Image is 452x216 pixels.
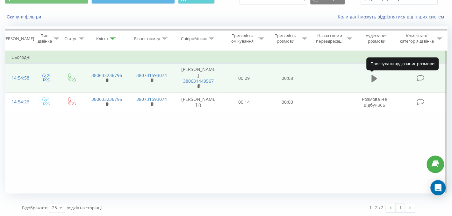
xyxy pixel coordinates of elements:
[271,33,300,44] div: Тривалість розмови
[430,180,446,195] div: Open Intercom Messenger
[228,33,257,44] div: Тривалість очікування
[2,36,34,41] div: [PERSON_NAME]
[52,205,57,211] div: 25
[315,33,345,44] div: Назва схеми переадресації
[11,96,26,108] div: 14:54:26
[11,72,26,84] div: 14:54:58
[338,14,447,20] a: Коли дані можуть відрізнятися вiд інших систем
[360,33,394,44] div: Аудіозапис розмови
[398,33,435,44] div: Коментар/категорія дзвінка
[64,36,77,41] div: Статус
[5,51,447,64] td: Сьогодні
[396,203,405,212] a: 1
[366,58,439,70] div: Прослухати аудіозапис розмови
[136,96,167,102] a: 380731593074
[22,205,47,211] span: Відображати
[134,36,160,41] div: Бізнес номер
[174,93,223,111] td: [PERSON_NAME] ()
[222,93,265,111] td: 00:14
[369,204,383,211] div: 1 - 2 з 2
[91,72,122,78] a: 380633236796
[91,96,122,102] a: 380633236796
[266,93,309,111] td: 00:00
[181,36,207,41] div: Співробітник
[5,14,44,20] button: Скинути фільтри
[96,36,108,41] div: Клієнт
[222,64,265,93] td: 00:09
[136,72,167,78] a: 380731593074
[266,64,309,93] td: 00:08
[174,64,223,93] td: [PERSON_NAME]
[38,33,52,44] div: Тип дзвінка
[183,78,214,84] a: 380631449567
[67,205,102,211] span: рядків на сторінці
[362,96,387,108] span: Розмова не відбулась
